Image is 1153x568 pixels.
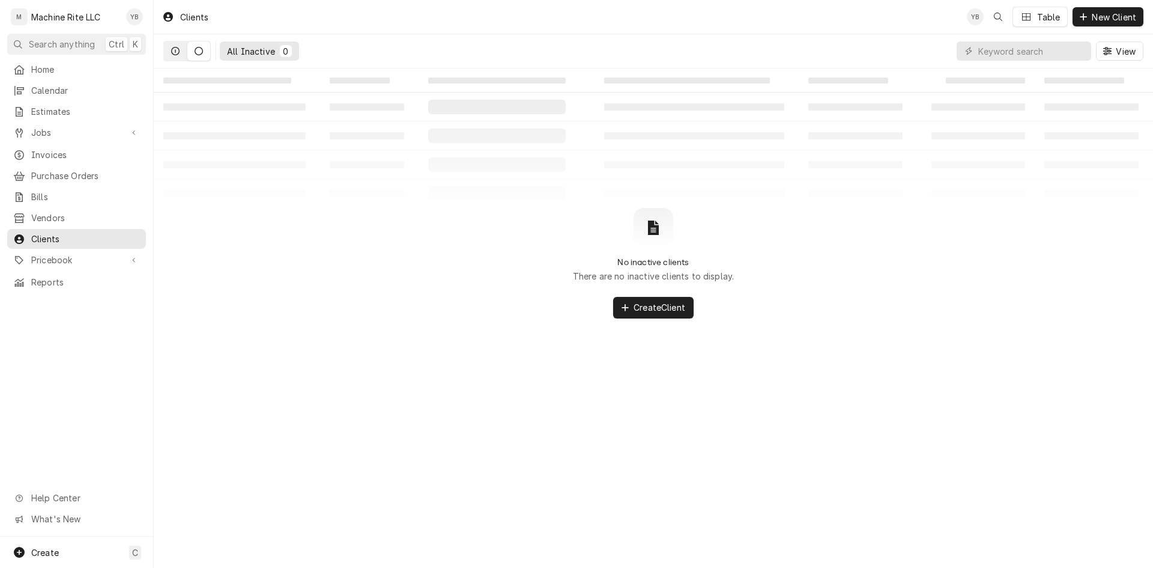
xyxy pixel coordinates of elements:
[7,229,146,249] a: Clients
[7,488,146,508] a: Go to Help Center
[1073,7,1143,26] button: New Client
[126,8,143,25] div: Yumy Breuer's Avatar
[604,78,770,84] span: ‌
[7,208,146,228] a: Vendors
[967,8,984,25] div: YB
[31,169,140,182] span: Purchase Orders
[428,78,566,84] span: ‌
[967,8,984,25] div: Yumy Breuer's Avatar
[1044,78,1124,84] span: ‌
[31,212,140,224] span: Vendors
[7,145,146,165] a: Invoices
[29,38,95,50] span: Search anything
[573,270,734,282] p: There are no inactive clients to display.
[617,257,689,267] h2: No inactive clients
[31,233,140,245] span: Clients
[154,69,1153,208] table: All Inactive Clients List Loading
[7,81,146,100] a: Calendar
[31,126,122,139] span: Jobs
[31,63,140,76] span: Home
[7,123,146,142] a: Go to Jobs
[330,78,390,84] span: ‌
[1113,45,1138,58] span: View
[7,272,146,292] a: Reports
[31,11,101,23] div: Machine Rite LLC
[31,276,140,289] span: Reports
[946,78,1026,84] span: ‌
[1089,11,1139,23] span: New Client
[31,548,59,558] span: Create
[7,34,146,55] button: Search anythingCtrlK
[31,492,139,504] span: Help Center
[126,8,143,25] div: YB
[988,7,1008,26] button: Open search
[613,297,694,319] button: CreateClient
[227,45,275,58] div: All Inactive
[31,148,140,161] span: Invoices
[7,102,146,121] a: Estimates
[11,8,28,25] div: M
[163,78,291,84] span: ‌
[31,84,140,97] span: Calendar
[282,45,289,58] div: 0
[133,38,138,50] span: K
[7,166,146,186] a: Purchase Orders
[31,105,140,118] span: Estimates
[1096,41,1143,61] button: View
[7,250,146,270] a: Go to Pricebook
[109,38,124,50] span: Ctrl
[7,509,146,529] a: Go to What's New
[132,546,138,559] span: C
[7,60,146,79] a: Home
[631,301,688,314] span: Create Client
[31,254,122,266] span: Pricebook
[31,191,140,203] span: Bills
[1037,11,1061,23] div: Table
[31,513,139,525] span: What's New
[978,41,1085,61] input: Keyword search
[7,187,146,207] a: Bills
[808,78,888,84] span: ‌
